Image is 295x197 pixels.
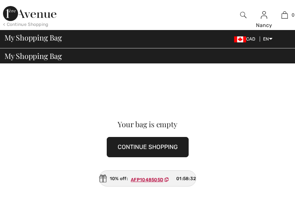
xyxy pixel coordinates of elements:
[254,21,274,29] div: Nancy
[240,11,247,20] img: search the website
[99,174,107,182] img: Gift.svg
[5,52,62,60] span: My Shopping Bag
[234,36,246,42] img: Canadian Dollar
[275,11,295,20] a: 0
[3,6,56,21] img: 1ère Avenue
[234,36,259,42] span: CAD
[131,177,163,182] ins: AFP1048505D
[19,120,276,128] div: Your bag is empty
[99,170,197,186] div: 10% off:
[3,21,48,28] div: < Continue Shopping
[292,12,295,18] span: 0
[281,11,288,20] img: My Bag
[107,137,189,157] button: CONTINUE SHOPPING
[263,36,272,42] span: EN
[261,11,267,20] img: My Info
[5,34,62,41] span: My Shopping Bag
[261,11,267,18] a: Sign In
[176,175,196,182] span: 01:58:32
